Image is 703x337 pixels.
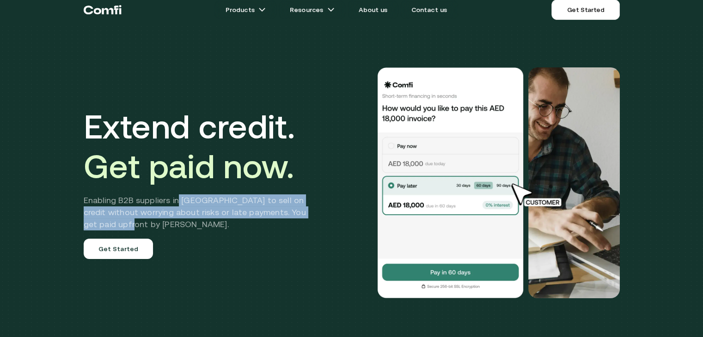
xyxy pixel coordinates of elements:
img: Would you like to pay this AED 18,000.00 invoice? [377,67,525,298]
a: Resourcesarrow icons [279,0,345,19]
h2: Enabling B2B suppliers in [GEOGRAPHIC_DATA] to sell on credit without worrying about risks or lat... [84,194,320,230]
img: cursor [504,182,572,208]
a: Productsarrow icons [214,0,277,19]
img: arrow icons [327,6,335,13]
span: Get paid now. [84,147,294,185]
img: Would you like to pay this AED 18,000.00 invoice? [528,67,620,298]
h1: Extend credit. [84,107,320,186]
a: Get Started [84,239,153,259]
a: About us [348,0,398,19]
img: arrow icons [258,6,266,13]
a: Contact us [400,0,458,19]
